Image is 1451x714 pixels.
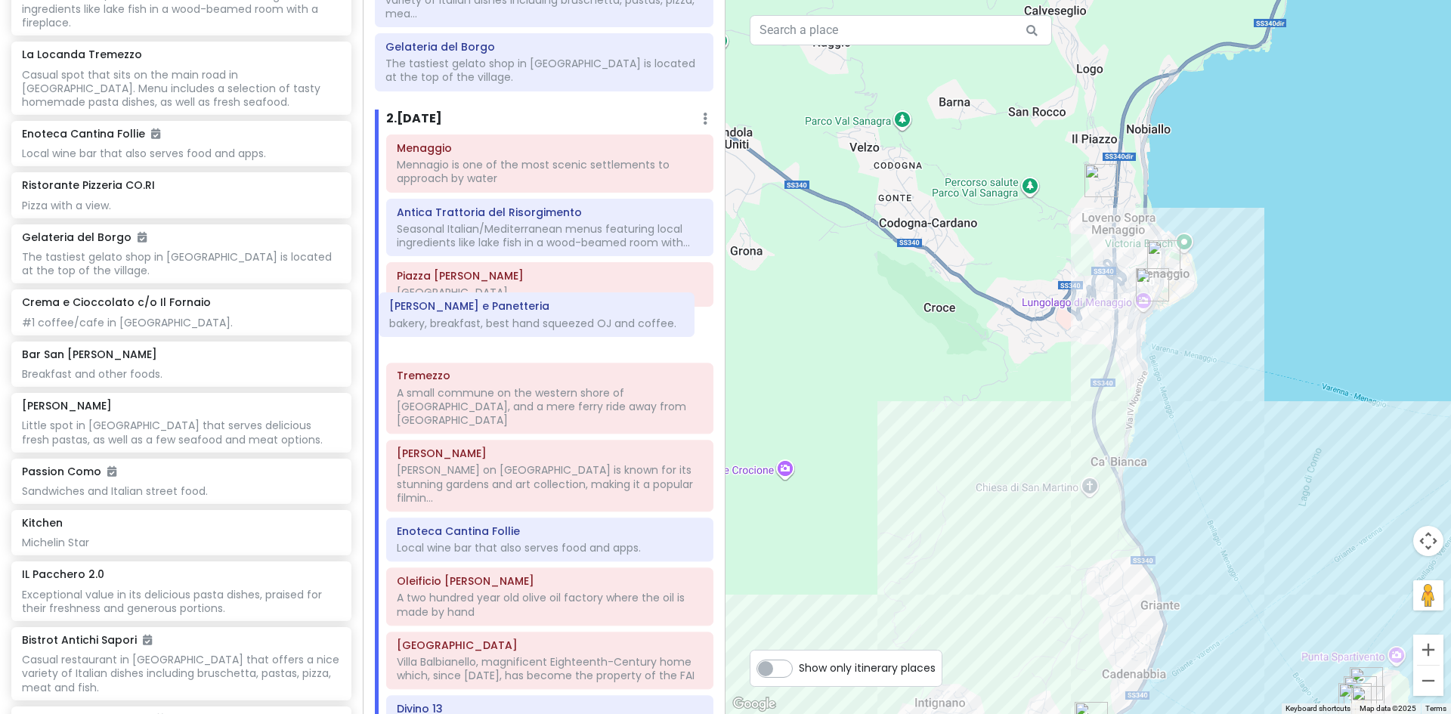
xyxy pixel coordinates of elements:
[1078,158,1124,203] div: Ristorante Pizzeria CO.RI
[1413,635,1443,665] button: Zoom in
[1413,526,1443,556] button: Map camera controls
[729,694,779,714] a: Open this area in Google Maps (opens a new window)
[1360,704,1416,712] span: Map data ©2025
[1130,262,1175,308] div: Divino 13
[729,694,779,714] img: Google
[1141,234,1186,280] div: Menaggio
[1413,666,1443,696] button: Zoom out
[1344,661,1389,706] div: Da Franco Piadineria e Panetteria
[799,660,936,676] span: Show only itinerary places
[750,15,1052,45] input: Search a place
[386,111,442,127] h6: 2 . [DATE]
[1285,703,1350,714] button: Keyboard shortcuts
[1413,580,1443,610] button: Drag Pegman onto the map to open Street View
[1425,704,1446,712] a: Terms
